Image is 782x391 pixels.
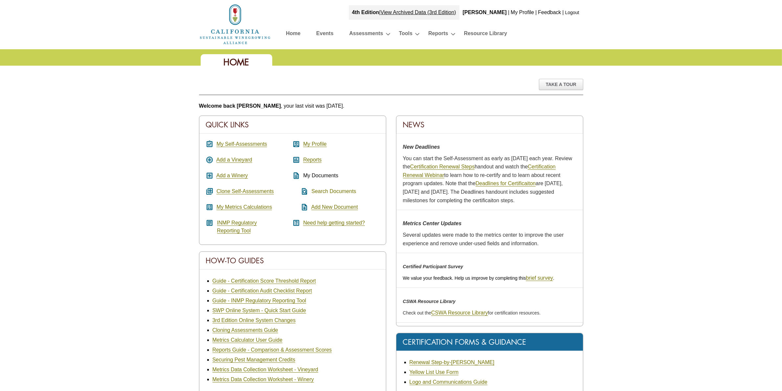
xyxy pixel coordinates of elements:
[463,10,507,15] b: [PERSON_NAME]
[476,181,536,186] a: Deadlines for Certificaiton
[410,164,475,170] a: Certification Renewal Steps
[216,173,248,179] a: Add a Winery
[212,357,296,363] a: Securing Pest Management Credits
[511,10,534,15] a: My Profile
[403,164,556,178] a: Certification Renewal Webinar
[293,156,301,164] i: assessment
[212,347,332,353] a: Reports Guide - Comparison & Assessment Scores
[293,172,301,180] i: description
[206,172,214,180] i: add_box
[507,5,510,20] div: |
[212,317,296,323] a: 3rd Edition Online System Changes
[403,264,463,269] em: Certified Participant Survey
[212,337,282,343] a: Metrics Calculator User Guide
[216,141,267,147] a: My Self-Assessments
[206,203,214,211] i: calculate
[396,116,583,134] div: News
[464,29,507,40] a: Resource Library
[217,220,257,234] a: INMP RegulatoryReporting Tool
[199,252,386,270] div: How-To Guides
[206,219,214,227] i: article
[293,140,301,148] i: account_box
[212,288,312,294] a: Guide - Certification Audit Checklist Report
[216,204,272,210] a: My Metrics Calculations
[293,187,309,195] i: find_in_page
[199,103,281,109] b: Welcome back [PERSON_NAME]
[526,275,553,281] a: brief survey
[212,278,316,284] a: Guide - Certification Score Threshold Report
[206,140,214,148] i: assignment_turned_in
[206,187,214,195] i: queue
[352,10,379,15] strong: 4th Edition
[199,21,271,27] a: Home
[316,29,333,40] a: Events
[212,327,278,333] a: Cloning Assessments Guide
[286,29,301,40] a: Home
[212,308,306,314] a: SWP Online System - Quick Start Guide
[565,10,579,15] a: Logout
[403,144,440,150] strong: New Deadlines
[428,29,448,40] a: Reports
[206,156,214,164] i: add_circle
[403,221,462,226] strong: Metrics Center Updates
[349,5,459,20] div: |
[431,310,488,316] a: CSWA Resource Library
[311,204,358,210] a: Add New Document
[303,157,322,163] a: Reports
[535,5,537,20] div: |
[212,367,318,373] a: Metrics Data Collection Worksheet - Vineyard
[539,79,583,90] div: Take A Tour
[199,116,386,134] div: Quick Links
[403,275,554,281] span: We value your feedback. Help us improve by completing this .
[303,141,326,147] a: My Profile
[293,203,309,211] i: note_add
[311,188,356,194] a: Search Documents
[399,29,413,40] a: Tools
[212,377,314,382] a: Metrics Data Collection Worksheet - Winery
[199,3,271,45] img: logo_cswa2x.png
[403,310,541,315] span: Check out the for certification resources.
[410,359,495,365] a: Renewal Step-by-[PERSON_NAME]
[381,10,456,15] a: View Archived Data (3rd Edition)
[562,5,565,20] div: |
[216,157,252,163] a: Add a Vineyard
[199,102,583,110] p: , your last visit was [DATE].
[538,10,561,15] a: Feedback
[403,299,456,304] em: CSWA Resource Library
[410,369,459,375] a: Yellow List Use Form
[212,298,306,304] a: Guide - INMP Regulatory Reporting Tool
[303,173,338,178] span: My Documents
[303,220,365,226] a: Need help getting started?
[403,232,564,246] span: Several updates were made to the metrics center to improve the user experience and remove under-u...
[396,333,583,351] div: Certification Forms & Guidance
[293,219,301,227] i: help_center
[410,379,487,385] a: Logo and Communications Guide
[349,29,383,40] a: Assessments
[403,154,576,205] p: You can start the Self-Assessment as early as [DATE] each year. Review the handout and watch the ...
[216,188,274,194] a: Clone Self-Assessments
[224,56,249,68] span: Home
